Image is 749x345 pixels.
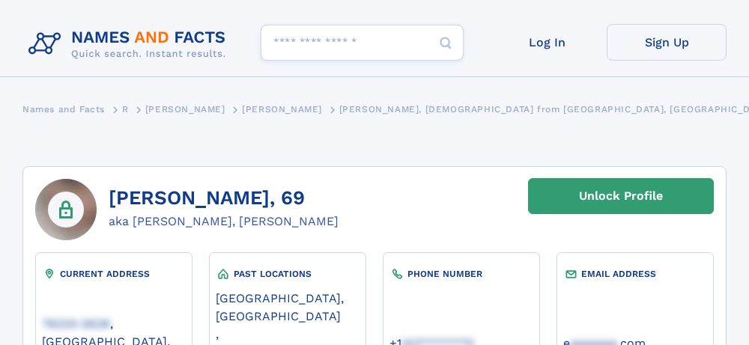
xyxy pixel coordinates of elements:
[109,187,339,210] h1: [PERSON_NAME], 69
[122,104,129,115] span: R
[428,25,464,61] button: Search Button
[216,290,360,323] a: [GEOGRAPHIC_DATA], [GEOGRAPHIC_DATA]
[242,104,322,115] span: [PERSON_NAME]
[42,317,110,331] span: 78233-2628
[42,266,186,281] div: CURRENT ADDRESS
[109,213,339,230] div: aka [PERSON_NAME], [PERSON_NAME]
[607,24,727,61] a: Sign Up
[22,100,105,118] a: Names and Facts
[563,266,707,281] div: EMAIL ADDRESS
[242,100,322,118] a: [PERSON_NAME]
[261,25,464,61] input: search input
[216,266,360,281] div: PAST LOCATIONS
[22,24,238,64] img: Logo Names and Facts
[145,100,225,118] a: [PERSON_NAME]
[487,24,607,61] a: Log In
[122,100,129,118] a: R
[389,266,533,281] div: PHONE NUMBER
[528,178,714,214] a: Unlock Profile
[579,179,663,213] div: Unlock Profile
[145,104,225,115] span: [PERSON_NAME]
